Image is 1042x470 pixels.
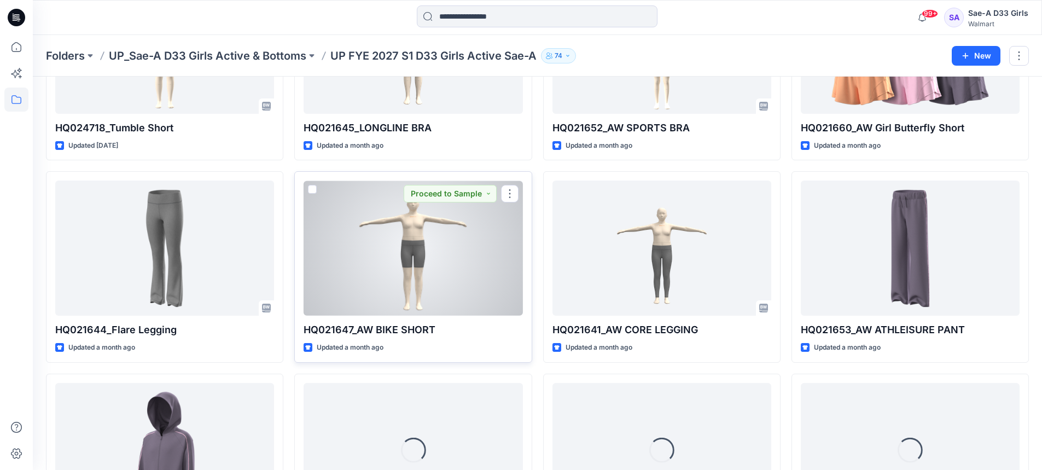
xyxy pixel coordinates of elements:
[68,140,118,152] p: Updated [DATE]
[552,120,771,136] p: HQ021652_AW SPORTS BRA
[968,20,1028,28] div: Walmart
[55,120,274,136] p: HQ024718_Tumble Short
[952,46,1000,66] button: New
[801,120,1020,136] p: HQ021660_AW Girl Butterfly Short
[46,48,85,63] a: Folders
[55,322,274,338] p: HQ021644_Flare Legging
[68,342,135,353] p: Updated a month ago
[304,120,522,136] p: HQ021645_LONGLINE BRA
[541,48,576,63] button: 74
[968,7,1028,20] div: Sae-A D33 Girls
[814,342,881,353] p: Updated a month ago
[317,342,383,353] p: Updated a month ago
[304,181,522,316] a: HQ021647_AW BIKE SHORT
[555,50,562,62] p: 74
[552,181,771,316] a: HQ021641_AW CORE LEGGING
[801,322,1020,338] p: HQ021653_AW ATHLEISURE PANT
[55,181,274,316] a: HQ021644_Flare Legging
[330,48,537,63] p: UP FYE 2027 S1 D33 Girls Active Sae-A
[801,181,1020,316] a: HQ021653_AW ATHLEISURE PANT
[317,140,383,152] p: Updated a month ago
[922,9,938,18] span: 99+
[944,8,964,27] div: SA
[566,342,632,353] p: Updated a month ago
[109,48,306,63] a: UP_Sae-A D33 Girls Active & Bottoms
[304,322,522,338] p: HQ021647_AW BIKE SHORT
[566,140,632,152] p: Updated a month ago
[552,322,771,338] p: HQ021641_AW CORE LEGGING
[814,140,881,152] p: Updated a month ago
